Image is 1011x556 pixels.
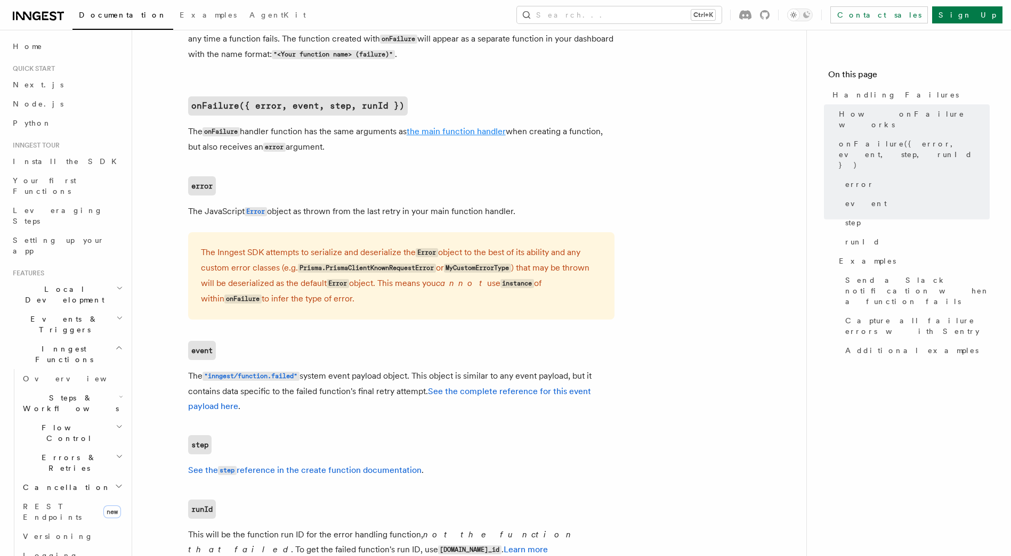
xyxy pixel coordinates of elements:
span: How onFailure works [839,109,990,130]
code: Error [245,207,267,216]
button: Inngest Functions [9,339,125,369]
span: Additional examples [845,345,978,356]
span: Cancellation [19,482,111,493]
a: error [188,176,216,195]
span: Handling Failures [832,89,959,100]
p: The system event payload object. This object is similar to any event payload, but it contains dat... [188,369,614,414]
a: See thestepreference in the create function documentation [188,465,422,475]
a: runId [841,232,990,251]
span: Inngest tour [9,141,60,150]
span: Documentation [79,11,167,19]
a: "inngest/function.failed" [203,371,300,381]
span: Events & Triggers [9,314,116,335]
span: AgentKit [249,11,306,19]
a: Python [9,113,125,133]
code: "<Your function name> (failure)" [272,50,395,59]
h4: On this page [828,68,990,85]
button: Errors & Retries [19,448,125,478]
p: The handler function has the same arguments as when creating a function, but also receives an arg... [188,124,614,155]
span: Python [13,119,52,127]
span: Install the SDK [13,157,123,166]
span: Send a Slack notification when a function fails [845,275,990,307]
a: Sign Up [932,6,1002,23]
button: Events & Triggers [9,309,125,339]
span: Examples [839,256,896,266]
span: Leveraging Steps [13,206,103,225]
span: Versioning [23,532,93,541]
button: Search...Ctrl+K [517,6,722,23]
a: REST Endpointsnew [19,497,125,527]
a: Contact sales [830,6,928,23]
a: Documentation [72,3,173,30]
code: onFailure [224,295,262,304]
span: step [845,217,861,228]
code: step [218,466,237,475]
a: onFailure({ error, event, step, runId }) [188,96,408,116]
code: onFailure [203,127,240,136]
a: onFailure({ error, event, step, runId }) [835,134,990,175]
span: Flow Control [19,422,116,444]
p: The separate Inngest function utilizes an system event that gets sent to your account any time a ... [188,16,614,62]
em: not the function that failed [188,529,575,554]
a: Your first Functions [9,171,125,201]
a: Handling Failures [828,85,990,104]
span: Inngest Functions [9,344,115,365]
code: Error [327,279,349,288]
a: the main function handler [407,126,506,136]
span: Overview [23,374,133,383]
a: Setting up your app [9,231,125,260]
code: [DOMAIN_NAME]_id [438,545,502,554]
span: Examples [180,11,237,19]
a: step [841,213,990,232]
a: See the complete reference for this event payload here [188,386,591,411]
button: Steps & Workflows [19,388,125,418]
kbd: Ctrl+K [691,10,715,20]
span: Next.js [13,80,63,89]
span: Quick start [9,64,55,73]
a: Error [245,206,267,216]
a: event [188,341,216,360]
span: Features [9,269,44,277]
a: Capture all failure errors with Sentry [841,311,990,341]
a: error [841,175,990,194]
a: Home [9,37,125,56]
a: Overview [19,369,125,388]
code: "inngest/function.failed" [203,372,300,381]
span: Setting up your app [13,236,104,255]
button: Flow Control [19,418,125,448]
a: AgentKit [243,3,312,29]
button: Toggle dark mode [787,9,813,21]
a: Send a Slack notification when a function fails [841,271,990,311]
a: Install the SDK [9,152,125,171]
span: event [845,198,887,209]
span: REST Endpoints [23,502,82,521]
span: Steps & Workflows [19,393,119,414]
a: How onFailure works [835,104,990,134]
a: step [188,435,212,454]
code: instance [500,279,534,288]
a: Examples [173,3,243,29]
a: Node.js [9,94,125,113]
span: new [103,505,121,518]
p: . [188,463,614,478]
p: The Inngest SDK attempts to serialize and deserialize the object to the best of its ability and a... [201,245,602,307]
a: Examples [835,251,990,271]
span: Errors & Retries [19,452,116,473]
p: The JavaScript object as thrown from the last retry in your main function handler. [188,204,614,219]
code: MyCustomErrorType [444,264,511,273]
span: Node.js [13,100,63,108]
a: runId [188,500,216,519]
em: cannot [436,278,487,288]
code: Error [416,248,438,257]
code: Prisma.PrismaClientKnownRequestError [298,264,436,273]
span: Local Development [9,284,116,305]
a: event [841,194,990,213]
span: Your first Functions [13,176,76,195]
a: Next.js [9,75,125,94]
a: Versioning [19,527,125,546]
